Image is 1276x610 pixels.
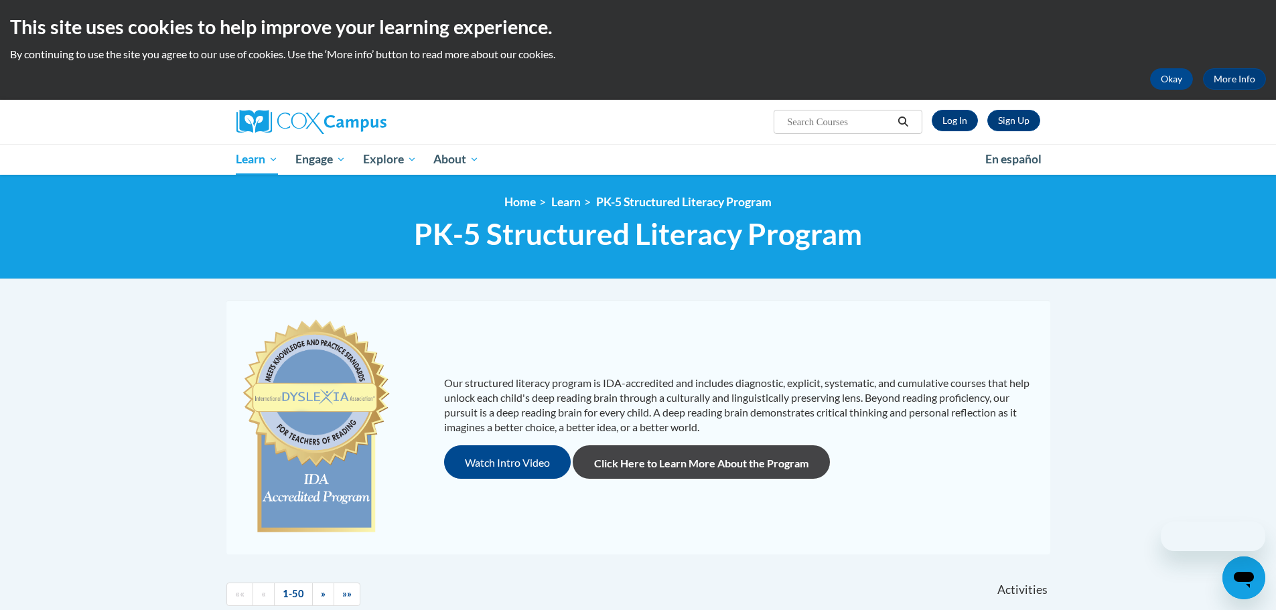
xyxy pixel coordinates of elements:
a: En español [977,145,1050,173]
a: Cox Campus [236,110,491,134]
span: Engage [295,151,346,167]
iframe: Button to launch messaging window [1222,556,1265,599]
span: »» [342,588,352,599]
span: PK-5 Structured Literacy Program [414,216,862,252]
a: Register [987,110,1040,131]
span: « [261,588,266,599]
div: Main menu [216,144,1060,175]
a: Learn [228,144,287,175]
a: Explore [354,144,425,175]
span: En español [985,152,1042,166]
a: Next [312,583,334,606]
a: 1-50 [274,583,313,606]
p: By continuing to use the site you agree to our use of cookies. Use the ‘More info’ button to read... [10,47,1266,62]
a: Log In [932,110,978,131]
span: Learn [236,151,278,167]
iframe: Message from company [1161,522,1265,551]
span: «« [235,588,244,599]
a: More Info [1203,68,1266,90]
p: Our structured literacy program is IDA-accredited and includes diagnostic, explicit, systematic, ... [444,376,1037,435]
a: Learn [551,195,581,209]
a: Click Here to Learn More About the Program [573,445,830,479]
h2: This site uses cookies to help improve your learning experience. [10,13,1266,40]
span: Activities [997,583,1048,597]
a: Previous [253,583,275,606]
span: Explore [363,151,417,167]
button: Search [893,114,913,130]
a: Home [504,195,536,209]
button: Okay [1150,68,1193,90]
img: c477cda6-e343-453b-bfce-d6f9e9818e1c.png [240,313,393,541]
img: Cox Campus [236,110,386,134]
span: About [433,151,479,167]
button: Watch Intro Video [444,445,571,479]
a: Begining [226,583,253,606]
a: About [425,144,488,175]
a: PK-5 Structured Literacy Program [596,195,772,209]
span: » [321,588,326,599]
input: Search Courses [786,114,893,130]
a: End [334,583,360,606]
a: Engage [287,144,354,175]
